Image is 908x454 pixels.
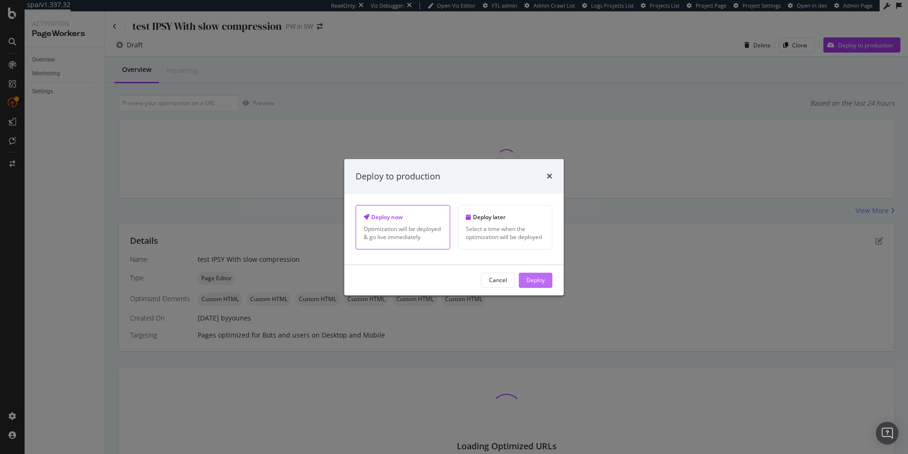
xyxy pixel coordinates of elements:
[526,276,545,284] div: Deploy
[364,213,442,221] div: Deploy now
[489,276,507,284] div: Cancel
[344,159,564,295] div: modal
[364,225,442,241] div: Optimization will be deployed & go live immediately
[519,273,552,288] button: Deploy
[356,170,440,182] div: Deploy to production
[547,170,552,182] div: times
[876,422,899,445] div: Open Intercom Messenger
[466,225,544,241] div: Select a time when the optimization will be deployed
[466,213,544,221] div: Deploy later
[481,273,515,288] button: Cancel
